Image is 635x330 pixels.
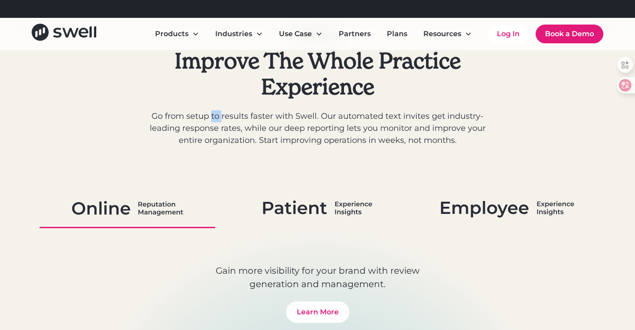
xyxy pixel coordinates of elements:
a: home [32,24,96,44]
a: Book a Demo [536,25,603,43]
h2: Improve The Whole Practice Experience [147,48,489,100]
div: Industries [215,29,252,39]
iframe: Chat Widget [590,287,635,330]
a: Learn More [286,301,349,323]
a: Log In [488,25,528,43]
div: 聊天小组件 [590,287,635,330]
a: Plans [380,25,414,43]
div: Use Case [272,25,330,43]
div: Resources [423,29,461,39]
p: Gain more visibility for your brand with review generation and management. [193,264,442,291]
div: Products [148,25,206,43]
a: Partners [332,25,378,43]
p: Go from setup to results faster with Swell. Our automated text invites get industry-leading respo... [147,110,489,146]
div: Resources [416,25,479,43]
div: Products [155,29,188,39]
div: Use Case [279,29,312,39]
div: Industries [208,25,270,43]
